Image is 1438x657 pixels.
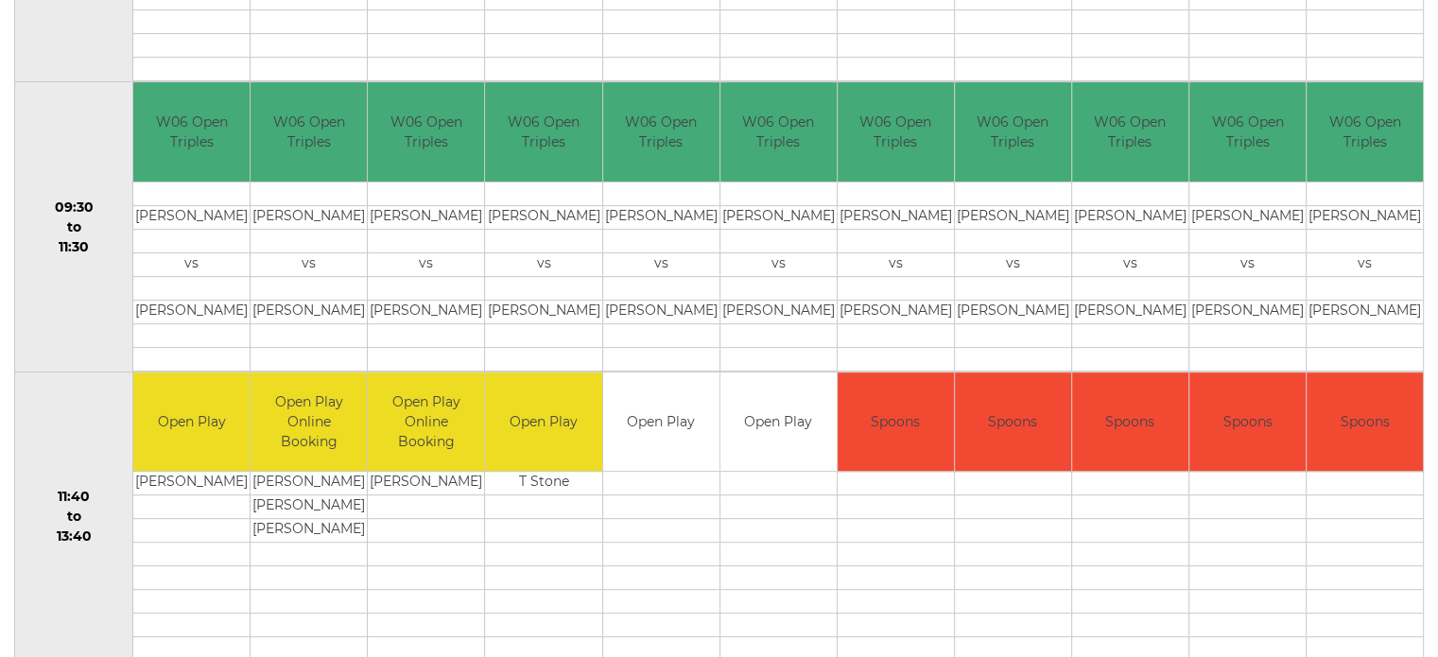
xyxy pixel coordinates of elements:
td: Spoons [1189,372,1306,472]
td: [PERSON_NAME] [485,205,601,229]
td: W06 Open Triples [955,82,1071,182]
td: [PERSON_NAME] [603,300,719,323]
td: [PERSON_NAME] [485,300,601,323]
td: W06 Open Triples [1307,82,1423,182]
td: Open Play [485,372,601,472]
td: [PERSON_NAME] [955,205,1071,229]
td: [PERSON_NAME] [1072,205,1188,229]
td: W06 Open Triples [838,82,954,182]
td: Open Play [603,372,719,472]
td: vs [1072,252,1188,276]
td: [PERSON_NAME] [1307,300,1423,323]
td: Spoons [838,372,954,472]
td: [PERSON_NAME] [133,472,250,495]
td: vs [838,252,954,276]
td: [PERSON_NAME] [955,300,1071,323]
td: T Stone [485,472,601,495]
td: [PERSON_NAME] [838,205,954,229]
td: W06 Open Triples [485,82,601,182]
td: Open Play Online Booking [251,372,367,472]
td: vs [368,252,484,276]
td: W06 Open Triples [368,82,484,182]
td: vs [251,252,367,276]
td: 09:30 to 11:30 [15,82,133,372]
td: W06 Open Triples [251,82,367,182]
td: vs [955,252,1071,276]
td: vs [133,252,250,276]
td: W06 Open Triples [133,82,250,182]
td: [PERSON_NAME] [1189,300,1306,323]
td: vs [1307,252,1423,276]
td: [PERSON_NAME] [251,472,367,495]
td: [PERSON_NAME] [838,300,954,323]
td: vs [1189,252,1306,276]
td: [PERSON_NAME] [603,205,719,229]
td: Spoons [1072,372,1188,472]
td: Spoons [1307,372,1423,472]
td: [PERSON_NAME] [720,300,837,323]
td: Open Play Online Booking [368,372,484,472]
td: [PERSON_NAME] [1307,205,1423,229]
td: [PERSON_NAME] [368,300,484,323]
td: [PERSON_NAME] [251,495,367,519]
td: [PERSON_NAME] [1189,205,1306,229]
td: vs [720,252,837,276]
td: W06 Open Triples [1189,82,1306,182]
td: vs [485,252,601,276]
td: W06 Open Triples [603,82,719,182]
td: [PERSON_NAME] [1072,300,1188,323]
td: vs [603,252,719,276]
td: W06 Open Triples [720,82,837,182]
td: Open Play [720,372,837,472]
td: Open Play [133,372,250,472]
td: [PERSON_NAME] [251,519,367,543]
td: [PERSON_NAME] [251,205,367,229]
td: [PERSON_NAME] [133,300,250,323]
td: Spoons [955,372,1071,472]
td: W06 Open Triples [1072,82,1188,182]
td: [PERSON_NAME] [133,205,250,229]
td: [PERSON_NAME] [368,472,484,495]
td: [PERSON_NAME] [251,300,367,323]
td: [PERSON_NAME] [720,205,837,229]
td: [PERSON_NAME] [368,205,484,229]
